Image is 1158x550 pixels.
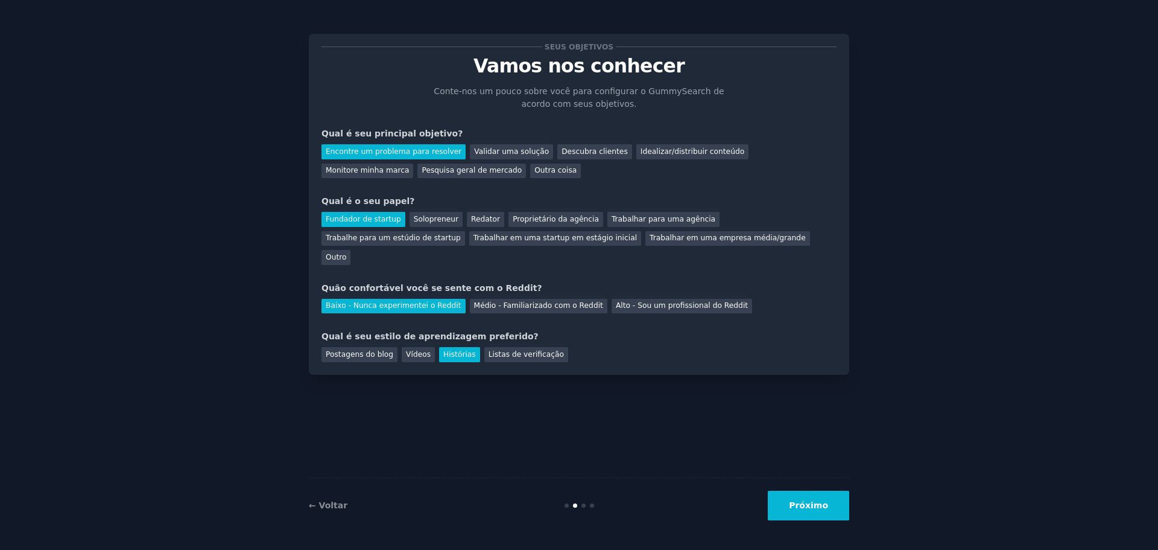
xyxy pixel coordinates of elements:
[473,234,637,242] font: Trabalhar em uma startup em estágio inicial
[321,331,539,341] font: Qual é seu estilo de aprendizagem preferido?
[641,147,744,156] font: Idealizar/distribuir conteúdo
[326,234,461,242] font: Trabalhe para um estúdio de startup
[326,350,393,359] font: Postagens do blog
[406,350,431,359] font: Vídeos
[768,491,849,520] button: Próximo
[443,350,476,359] font: Histórias
[489,350,564,359] font: Listas de verificação
[321,196,414,206] font: Qual é o seu papel?
[326,301,461,310] font: Baixo - Nunca experimentei o Reddit
[326,147,461,156] font: Encontre um problema para resolver
[789,500,828,510] font: Próximo
[534,166,577,174] font: Outra coisa
[321,283,542,293] font: Quão confortável você se sente com o Reddit?
[471,215,500,223] font: Redator
[422,166,522,174] font: Pesquisa geral de mercado
[326,166,409,174] font: Monitore minha marca
[474,301,603,310] font: Médio - Familiarizado com o Reddit
[414,215,458,223] font: Solopreneur
[474,147,549,156] font: Validar uma solução
[434,86,724,109] font: Conte-nos um pouco sobre você para configurar o GummySearch de acordo com seus objetivos.
[309,500,347,510] a: ← Voltar
[473,55,685,77] font: Vamos nos conhecer
[326,253,346,261] font: Outro
[650,234,806,242] font: Trabalhar em uma empresa média/grande
[612,215,715,223] font: Trabalhar para uma agência
[326,215,401,223] font: Fundador de startup
[545,43,613,51] font: Seus objetivos
[513,215,599,223] font: Proprietário da agência
[616,301,748,310] font: Alto - Sou um profissional do Reddit
[321,129,463,138] font: Qual é seu principal objetivo?
[562,147,628,156] font: Descubra clientes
